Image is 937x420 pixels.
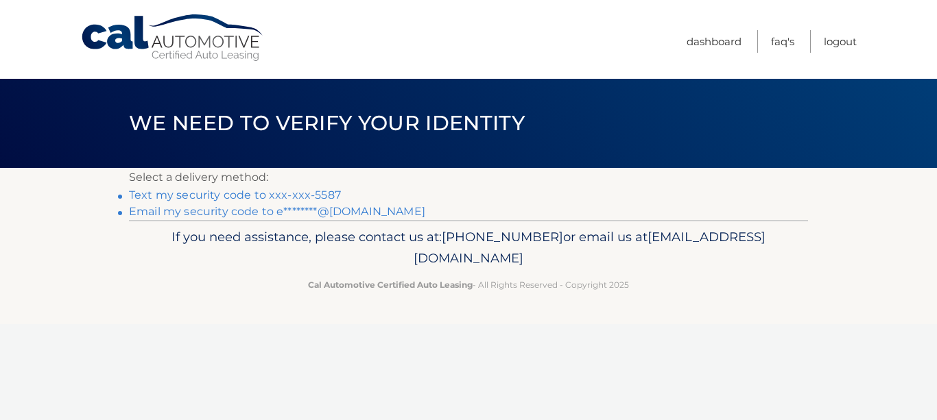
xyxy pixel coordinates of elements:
p: Select a delivery method: [129,168,808,187]
p: If you need assistance, please contact us at: or email us at [138,226,799,270]
a: Dashboard [687,30,742,53]
a: FAQ's [771,30,794,53]
a: Logout [824,30,857,53]
strong: Cal Automotive Certified Auto Leasing [308,280,473,290]
span: We need to verify your identity [129,110,525,136]
a: Email my security code to e********@[DOMAIN_NAME] [129,205,425,218]
a: Text my security code to xxx-xxx-5587 [129,188,341,201]
p: - All Rights Reserved - Copyright 2025 [138,277,799,292]
span: [PHONE_NUMBER] [442,229,563,245]
a: Cal Automotive [80,14,265,62]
